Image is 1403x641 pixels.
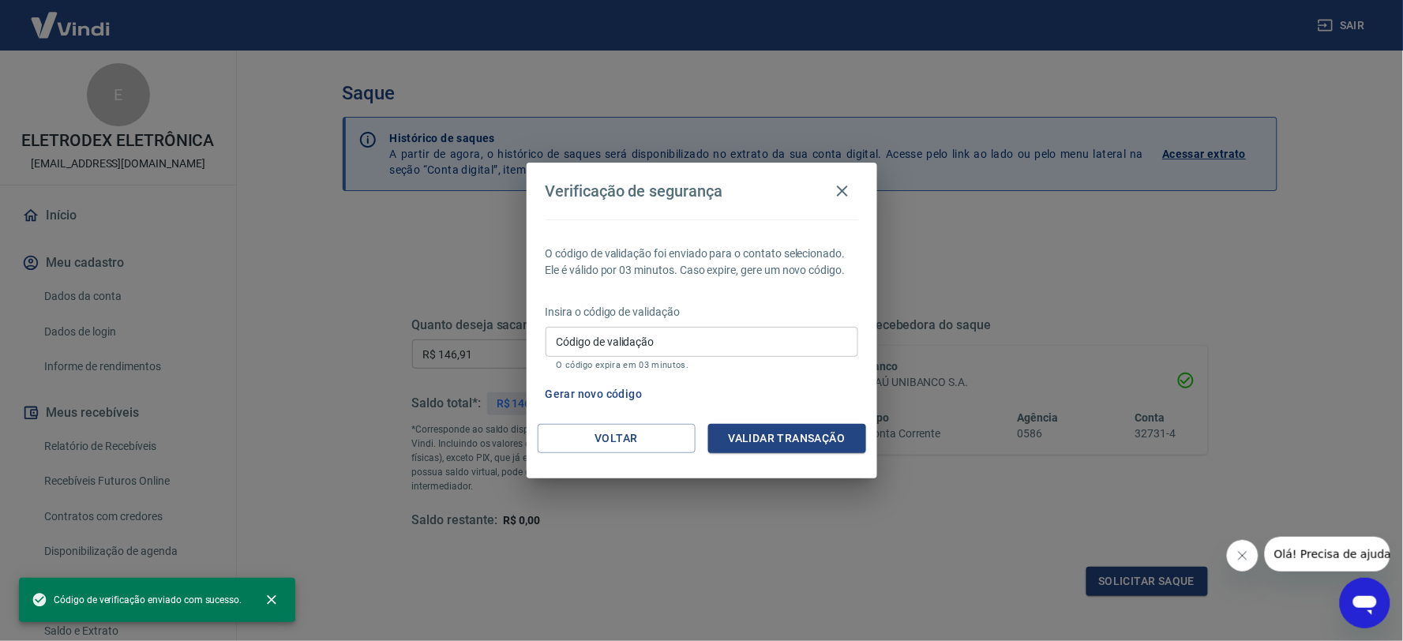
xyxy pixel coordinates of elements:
iframe: Mensagem da empresa [1265,537,1390,572]
p: Insira o código de validação [546,304,858,320]
p: O código expira em 03 minutos. [557,360,847,370]
span: Olá! Precisa de ajuda? [9,11,133,24]
p: O código de validação foi enviado para o contato selecionado. Ele é válido por 03 minutos. Caso e... [546,246,858,279]
iframe: Fechar mensagem [1227,540,1259,572]
button: Validar transação [708,424,866,453]
button: Voltar [538,424,696,453]
span: Código de verificação enviado com sucesso. [32,592,242,608]
iframe: Botão para abrir a janela de mensagens [1340,578,1390,628]
button: close [254,583,289,617]
button: Gerar novo código [539,380,649,409]
h4: Verificação de segurança [546,182,723,201]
